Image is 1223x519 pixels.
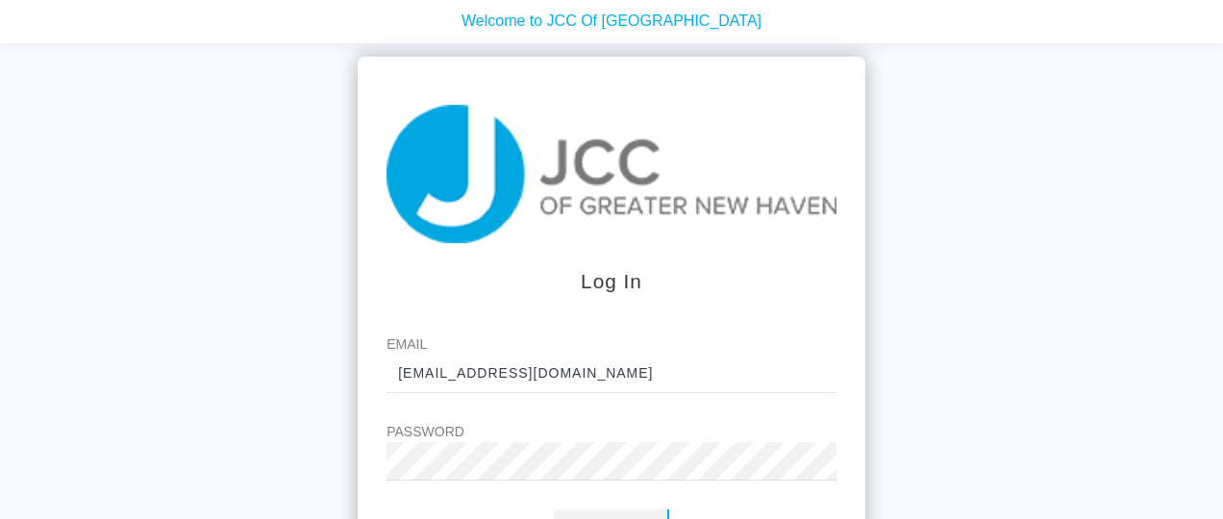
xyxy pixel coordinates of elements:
label: Email [387,334,836,355]
img: taiji-logo.png [387,105,836,243]
input: johnny@email.com [387,355,836,393]
p: Welcome to JCC Of [GEOGRAPHIC_DATA] [14,4,1209,28]
div: Log In [387,266,836,296]
label: Password [387,422,836,442]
